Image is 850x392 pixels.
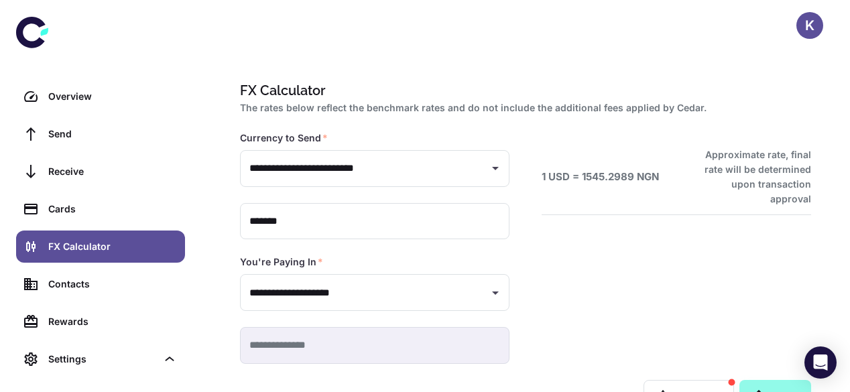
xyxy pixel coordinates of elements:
button: K [796,12,823,39]
div: Settings [48,352,157,367]
div: Contacts [48,277,177,291]
a: FX Calculator [16,231,185,263]
a: Cards [16,193,185,225]
a: Receive [16,155,185,188]
h6: 1 USD = 1545.2989 NGN [542,170,659,185]
div: FX Calculator [48,239,177,254]
a: Contacts [16,268,185,300]
a: Send [16,118,185,150]
h6: Approximate rate, final rate will be determined upon transaction approval [690,147,811,206]
button: Open [486,159,505,178]
a: Rewards [16,306,185,338]
div: Overview [48,89,177,104]
label: Currency to Send [240,131,328,145]
div: Rewards [48,314,177,329]
button: Open [486,283,505,302]
div: Send [48,127,177,141]
a: Overview [16,80,185,113]
h1: FX Calculator [240,80,806,101]
div: Open Intercom Messenger [804,346,837,379]
div: Cards [48,202,177,216]
div: Receive [48,164,177,179]
div: Settings [16,343,185,375]
label: You're Paying In [240,255,323,269]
